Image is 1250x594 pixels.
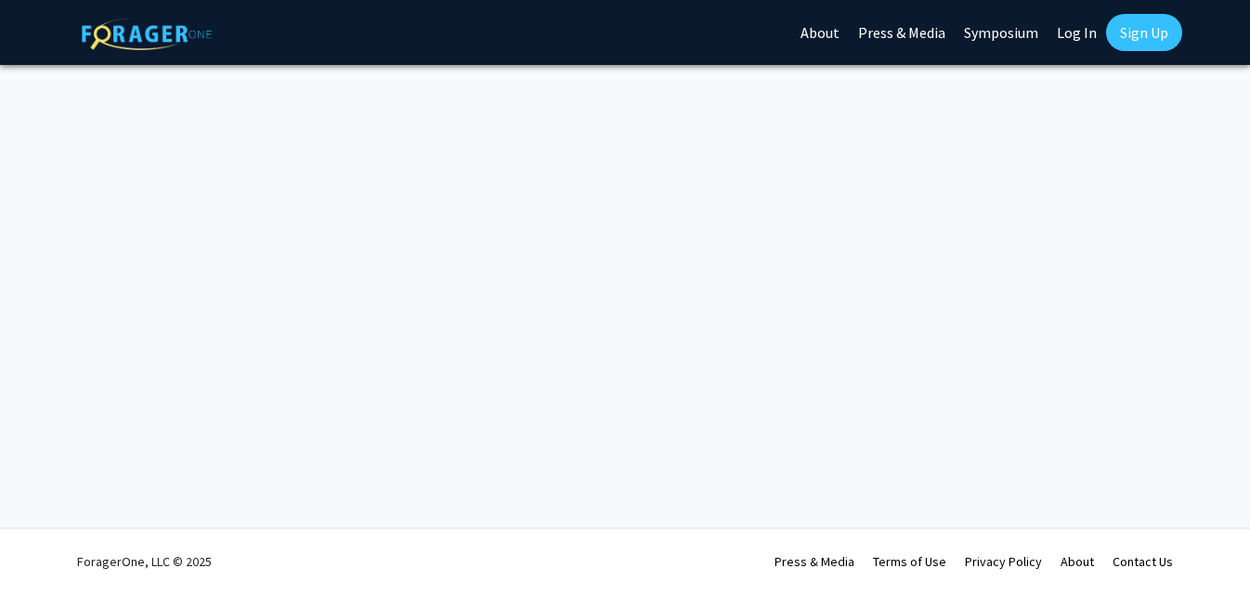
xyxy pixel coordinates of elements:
a: Sign Up [1106,14,1182,51]
a: Privacy Policy [965,553,1042,570]
a: Terms of Use [873,553,946,570]
a: Press & Media [775,553,854,570]
img: ForagerOne Logo [82,18,212,50]
a: About [1061,553,1094,570]
div: ForagerOne, LLC © 2025 [77,529,212,594]
a: Contact Us [1113,553,1173,570]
